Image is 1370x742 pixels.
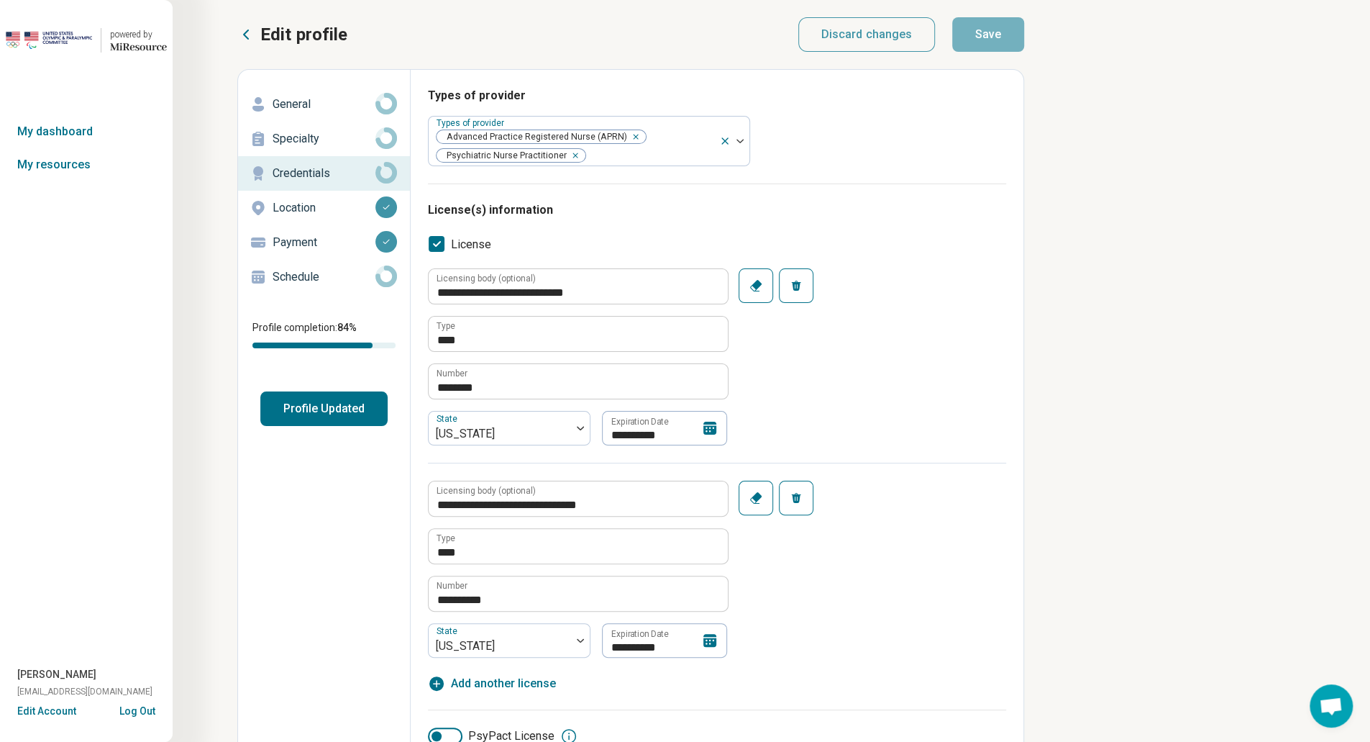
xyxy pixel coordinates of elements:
button: Log Out [119,704,155,715]
button: Edit profile [237,23,347,46]
a: Open chat [1310,684,1353,728]
a: USOPCpowered by [6,23,167,58]
a: General [238,87,410,122]
span: Advanced Practice Registered Nurse (APRN) [437,130,631,144]
label: Types of provider [437,118,507,128]
p: Location [273,199,375,217]
button: Edit Account [17,704,76,719]
div: Profile completion [252,343,396,348]
span: Psychiatric Nurse Practitioner [437,149,571,163]
input: credential.licenses.1.name [429,529,728,564]
a: Schedule [238,260,410,294]
span: [PERSON_NAME] [17,667,96,682]
span: 84 % [337,322,357,333]
a: Credentials [238,156,410,191]
button: Save [952,17,1024,52]
label: Licensing body (optional) [437,274,536,283]
label: Licensing body (optional) [437,487,536,495]
p: Specialty [273,130,375,148]
a: Specialty [238,122,410,156]
span: License [451,236,491,253]
label: Number [437,369,467,378]
input: credential.licenses.0.name [429,317,728,351]
label: Type [437,534,455,543]
label: State [437,414,460,424]
h3: Types of provider [428,87,1006,104]
img: USOPC [6,23,92,58]
span: [EMAIL_ADDRESS][DOMAIN_NAME] [17,685,152,698]
p: General [273,96,375,113]
p: Credentials [273,165,375,182]
label: State [437,626,460,636]
button: Discard changes [798,17,936,52]
div: Profile completion: [238,312,410,357]
p: Schedule [273,268,375,286]
a: Location [238,191,410,225]
div: powered by [110,28,167,41]
label: Type [437,322,455,330]
p: Payment [273,234,375,251]
button: Add another license [428,675,556,692]
p: Edit profile [260,23,347,46]
span: Add another license [451,675,556,692]
h3: License(s) information [428,202,1006,219]
a: Payment [238,225,410,260]
label: Number [437,582,467,590]
button: Profile Updated [260,392,388,426]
